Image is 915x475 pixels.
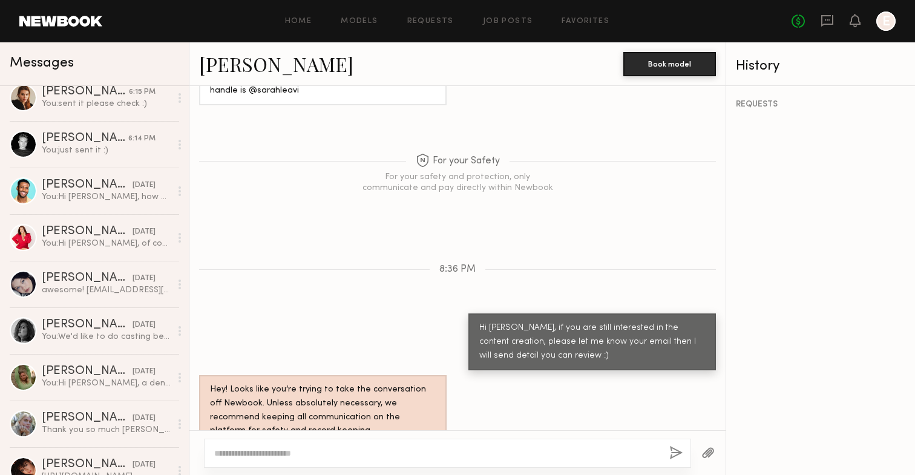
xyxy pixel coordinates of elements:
[133,226,156,238] div: [DATE]
[42,191,171,203] div: You: Hi [PERSON_NAME], how are you? I'm looking for a content creator for one of my clients and w...
[42,365,133,378] div: [PERSON_NAME]
[42,145,171,156] div: You: just sent it :)
[133,366,156,378] div: [DATE]
[42,226,133,238] div: [PERSON_NAME]
[128,133,156,145] div: 6:14 PM
[341,18,378,25] a: Models
[133,273,156,284] div: [DATE]
[42,459,133,471] div: [PERSON_NAME]
[133,459,156,471] div: [DATE]
[133,319,156,331] div: [DATE]
[407,18,454,25] a: Requests
[42,424,171,436] div: Thank you so much [PERSON_NAME] !!!!
[483,18,533,25] a: Job Posts
[439,264,476,275] span: 8:36 PM
[42,319,133,331] div: [PERSON_NAME]
[562,18,609,25] a: Favorites
[736,100,905,109] div: REQUESTS
[285,18,312,25] a: Home
[199,51,353,77] a: [PERSON_NAME]
[416,154,500,169] span: For your Safety
[10,56,74,70] span: Messages
[42,378,171,389] div: You: Hi [PERSON_NAME], a denim brand based in [GEOGRAPHIC_DATA] is looking for a tiktok live show...
[623,52,716,76] button: Book model
[361,172,554,194] div: For your safety and protection, only communicate and pay directly within Newbook
[42,331,171,342] div: You: We'd like to do casting before the live show so if you can come by for a casting near downto...
[623,58,716,68] a: Book model
[42,238,171,249] div: You: Hi [PERSON_NAME], of course! Np, just let me know the time you can come by for a casting the...
[42,86,129,98] div: [PERSON_NAME]
[876,11,896,31] a: E
[42,272,133,284] div: [PERSON_NAME]
[42,133,128,145] div: [PERSON_NAME]
[479,321,705,363] div: Hi [PERSON_NAME], if you are still interested in the content creation, please let me know your em...
[129,87,156,98] div: 6:15 PM
[42,98,171,110] div: You: sent it please check :)
[42,284,171,296] div: awesome! [EMAIL_ADDRESS][DOMAIN_NAME]
[133,413,156,424] div: [DATE]
[42,179,133,191] div: [PERSON_NAME]
[42,412,133,424] div: [PERSON_NAME]
[210,383,436,439] div: Hey! Looks like you’re trying to take the conversation off Newbook. Unless absolutely necessary, ...
[736,59,905,73] div: History
[133,180,156,191] div: [DATE]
